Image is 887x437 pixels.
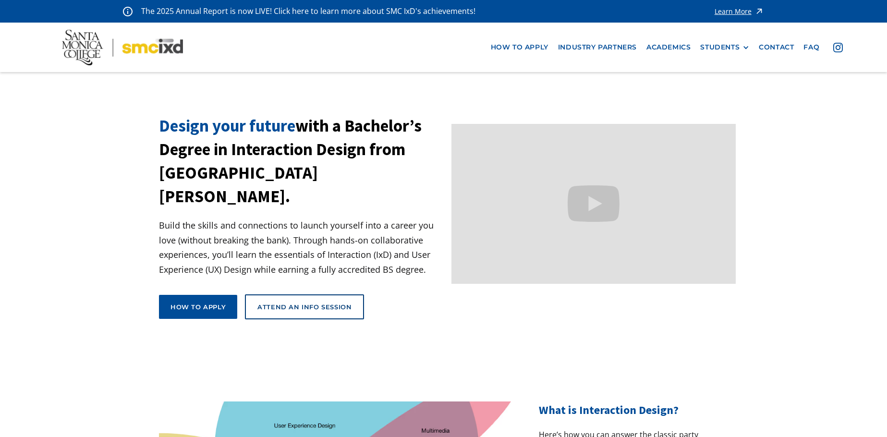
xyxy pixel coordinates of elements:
a: Academics [642,38,695,56]
div: How to apply [170,303,226,311]
img: icon - information - alert [123,6,133,16]
img: icon - arrow - alert [754,5,764,18]
a: Learn More [715,5,764,18]
a: Attend an Info Session [245,294,364,319]
div: STUDENTS [700,43,749,51]
div: Attend an Info Session [257,303,352,311]
h2: What is Interaction Design? [539,401,728,419]
a: contact [754,38,799,56]
a: How to apply [159,295,237,319]
div: STUDENTS [700,43,740,51]
img: Santa Monica College - SMC IxD logo [62,30,183,65]
iframe: Design your future with a Bachelor's Degree in Interaction Design from Santa Monica College [451,124,736,284]
a: industry partners [553,38,642,56]
div: Learn More [715,8,752,15]
h1: with a Bachelor’s Degree in Interaction Design from [GEOGRAPHIC_DATA][PERSON_NAME]. [159,114,444,208]
img: icon - instagram [833,43,843,52]
a: how to apply [486,38,553,56]
p: Build the skills and connections to launch yourself into a career you love (without breaking the ... [159,218,444,277]
span: Design your future [159,115,295,136]
p: The 2025 Annual Report is now LIVE! Click here to learn more about SMC IxD's achievements! [141,5,476,18]
a: faq [799,38,824,56]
